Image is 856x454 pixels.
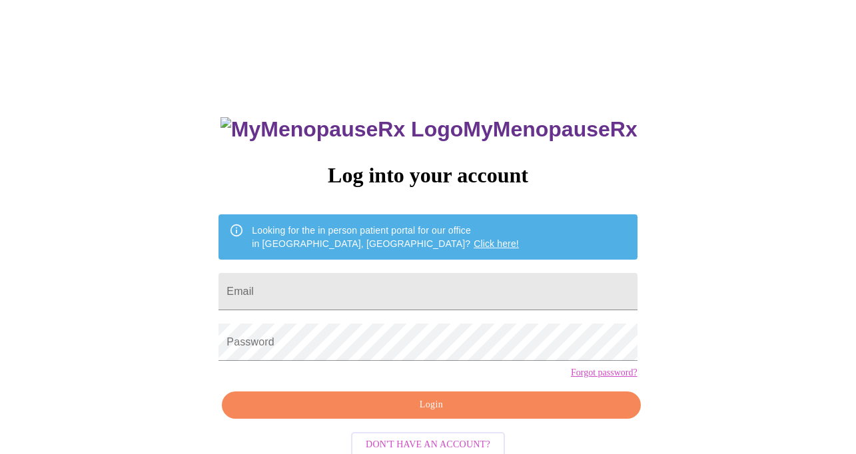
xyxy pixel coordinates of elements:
[474,238,519,249] a: Click here!
[366,437,490,453] span: Don't have an account?
[220,117,638,142] h3: MyMenopauseRx
[571,367,638,378] a: Forgot password?
[237,397,625,413] span: Login
[252,218,519,256] div: Looking for the in person patient portal for our office in [GEOGRAPHIC_DATA], [GEOGRAPHIC_DATA]?
[220,117,463,142] img: MyMenopauseRx Logo
[348,438,508,449] a: Don't have an account?
[218,163,637,188] h3: Log into your account
[222,391,640,419] button: Login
